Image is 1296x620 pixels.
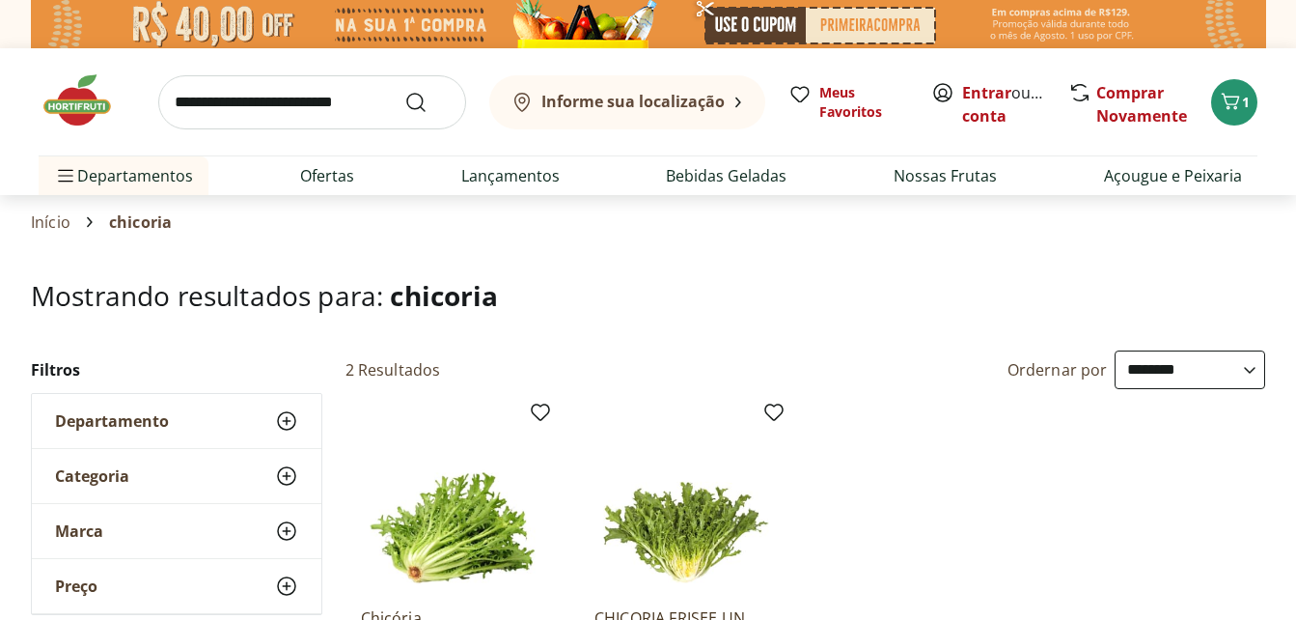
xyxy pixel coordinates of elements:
a: Criar conta [962,82,1068,127]
img: CHICORIA FRISEE UN [594,409,778,592]
img: Hortifruti [39,71,135,129]
button: Carrinho [1211,79,1257,126]
a: Início [31,213,70,231]
button: Submit Search [404,91,451,114]
span: 1 [1242,93,1250,111]
a: Ofertas [300,164,354,187]
span: Preço [55,577,97,596]
a: Açougue e Peixaria [1104,164,1242,187]
span: ou [962,81,1048,127]
span: chicoria [109,213,172,231]
button: Menu [54,153,77,199]
button: Informe sua localização [489,75,765,129]
button: Preço [32,559,321,613]
h2: Filtros [31,351,322,389]
a: Entrar [962,82,1011,103]
a: Nossas Frutas [894,164,997,187]
a: Comprar Novamente [1096,82,1187,127]
button: Categoria [32,449,321,503]
h2: 2 Resultados [345,359,441,380]
span: Departamento [55,411,169,431]
span: Departamentos [54,153,193,199]
a: Lançamentos [461,164,560,187]
a: Bebidas Geladas [666,164,786,187]
a: Meus Favoritos [788,83,908,122]
b: Informe sua localização [541,91,725,112]
label: Ordernar por [1007,359,1108,380]
img: Chicória [361,409,544,592]
button: Marca [32,504,321,558]
span: Marca [55,521,103,541]
span: Categoria [55,466,129,486]
button: Departamento [32,394,321,448]
span: Meus Favoritos [819,83,908,122]
input: search [158,75,466,129]
h1: Mostrando resultados para: [31,280,1265,311]
span: chicoria [390,277,498,314]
